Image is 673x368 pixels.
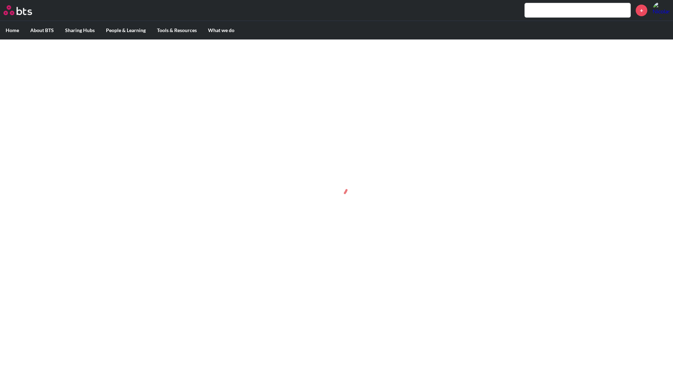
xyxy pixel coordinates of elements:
img: BTS Logo [4,5,32,15]
a: Go home [4,5,45,15]
label: People & Learning [100,21,151,39]
label: What we do [202,21,240,39]
label: Sharing Hubs [59,21,100,39]
a: Profile [653,2,669,19]
img: Nicolas Renouil [653,2,669,19]
a: + [636,5,647,16]
label: About BTS [25,21,59,39]
label: Tools & Resources [151,21,202,39]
